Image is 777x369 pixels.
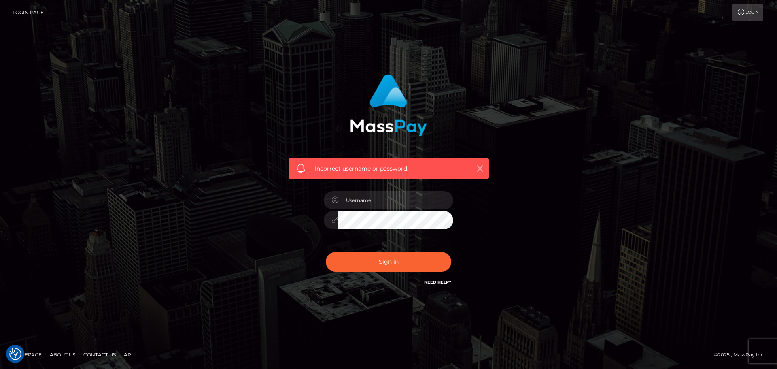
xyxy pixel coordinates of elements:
[338,191,453,209] input: Username...
[47,348,79,361] a: About Us
[9,348,45,361] a: Homepage
[121,348,136,361] a: API
[9,348,21,360] button: Consent Preferences
[315,164,463,173] span: Incorrect username or password.
[350,74,427,136] img: MassPay Login
[424,279,451,285] a: Need Help?
[13,4,44,21] a: Login Page
[732,4,763,21] a: Login
[80,348,119,361] a: Contact Us
[326,252,451,272] button: Sign in
[714,350,771,359] div: © 2025 , MassPay Inc.
[9,348,21,360] img: Revisit consent button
